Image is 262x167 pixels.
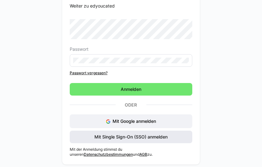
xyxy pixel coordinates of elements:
[70,70,193,76] a: Passwort vergessen?
[70,114,193,128] button: Mit Google anmelden
[116,101,146,109] p: Oder
[139,152,147,157] a: AGB
[84,152,133,157] a: Datenschutzbestimmungen
[70,47,88,52] span: Passwort
[70,83,193,96] button: Anmelden
[120,86,142,92] span: Anmelden
[113,118,156,124] span: Mit Google anmelden
[70,147,193,157] p: Mit der Anmeldung stimmst du unseren und zu.
[93,134,169,140] span: Mit Single Sign-On (SSO) anmelden
[70,131,193,143] button: Mit Single Sign-On (SSO) anmelden
[70,3,193,9] p: Weiter zu edyoucated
